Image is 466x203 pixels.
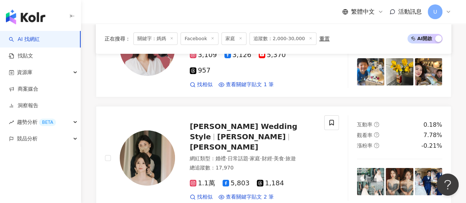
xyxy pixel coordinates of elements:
span: 關鍵字：媽媽 [133,32,178,45]
span: · [272,155,273,161]
span: 正在搜尋 ： [105,36,130,42]
div: -0.21% [421,142,442,150]
a: searchAI 找網紅 [9,36,40,43]
img: logo [6,10,45,24]
img: post-image [415,58,442,85]
img: post-image [386,58,413,85]
span: 競品分析 [17,130,38,147]
div: 0.18% [423,121,442,129]
div: 網紅類型 ： [190,155,315,162]
a: 找相似 [190,193,213,201]
span: 3,109 [190,51,217,59]
span: 追蹤數：2,000-30,000 [249,32,316,45]
span: 互動率 [357,122,372,127]
span: 5,370 [259,51,286,59]
a: 找相似 [190,81,213,88]
div: BETA [39,119,56,126]
img: post-image [357,58,384,85]
span: 財經 [262,155,272,161]
span: · [260,155,262,161]
img: post-image [415,168,442,195]
a: 商案媒合 [9,85,38,93]
img: post-image [386,168,413,195]
span: Facebook [181,32,218,45]
span: 查看關鍵字貼文 2 筆 [226,193,274,201]
div: 7.78% [423,131,442,139]
a: 洞察報告 [9,102,38,109]
span: 活動訊息 [398,8,422,15]
span: · [226,155,227,161]
span: [PERSON_NAME] [190,143,258,151]
span: 繁體中文 [351,8,375,16]
span: 家庭 [221,32,246,45]
a: 查看關鍵字貼文 2 筆 [218,193,274,201]
span: 家庭 [250,155,260,161]
span: 婚禮 [216,155,226,161]
span: · [248,155,249,161]
span: question-circle [374,132,379,137]
span: 找相似 [197,81,213,88]
a: 找貼文 [9,52,33,60]
span: [PERSON_NAME] Wedding Style [190,122,297,141]
span: U [433,8,437,16]
span: [PERSON_NAME] [217,132,285,141]
span: 1.1萬 [190,179,215,187]
span: 5,803 [223,179,250,187]
span: 找相似 [197,193,213,201]
iframe: Help Scout Beacon - Open [437,174,459,196]
span: 3,126 [224,51,252,59]
span: 957 [190,67,210,74]
span: 查看關鍵字貼文 1 筆 [226,81,274,88]
span: 資源庫 [17,64,32,81]
span: · [284,155,285,161]
span: 漲粉率 [357,143,372,148]
span: question-circle [374,143,379,148]
span: 美食 [274,155,284,161]
a: 查看關鍵字貼文 1 筆 [218,81,274,88]
div: 重置 [319,36,330,42]
img: post-image [357,168,384,195]
span: 旅遊 [285,155,296,161]
span: question-circle [374,122,379,127]
span: 趨勢分析 [17,114,56,130]
span: rise [9,120,14,125]
span: 1,184 [257,179,284,187]
span: 觀看率 [357,132,372,138]
div: 總追蹤數 ： 17,970 [190,164,315,172]
span: 日常話題 [227,155,248,161]
img: KOL Avatar [120,130,175,186]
